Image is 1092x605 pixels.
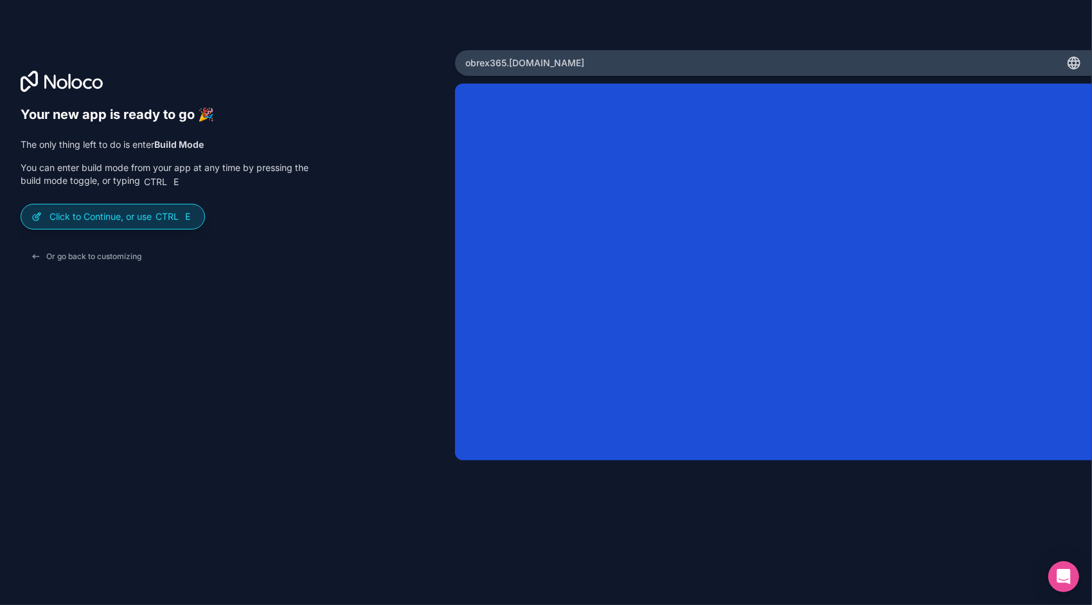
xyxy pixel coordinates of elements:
[21,138,309,151] p: The only thing left to do is enter
[1048,561,1079,592] div: Open Intercom Messenger
[21,107,309,123] h6: Your new app is ready to go 🎉
[21,245,152,268] button: Or go back to customizing
[143,176,168,188] span: Ctrl
[465,57,584,69] span: obrex365 .[DOMAIN_NAME]
[455,84,1092,460] iframe: App Preview
[171,177,181,187] span: E
[21,161,309,188] p: You can enter build mode from your app at any time by pressing the build mode toggle, or typing
[154,211,180,222] span: Ctrl
[183,212,193,222] span: E
[154,139,204,150] strong: Build Mode
[49,210,194,223] p: Click to Continue, or use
